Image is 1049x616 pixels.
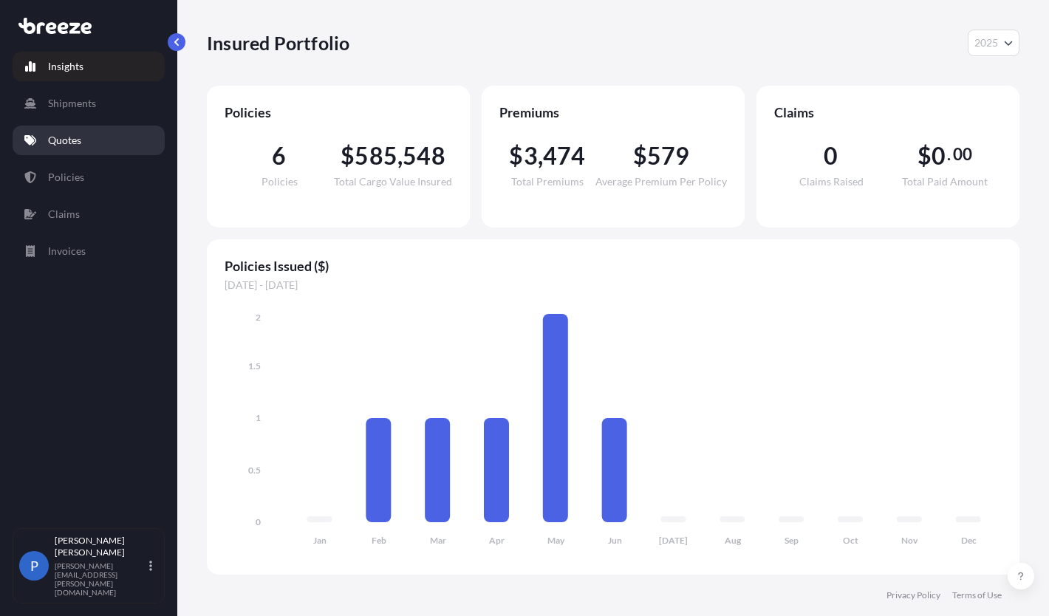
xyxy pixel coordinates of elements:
tspan: Apr [489,535,505,546]
tspan: May [547,535,565,546]
tspan: Mar [430,535,446,546]
a: Privacy Policy [886,589,940,601]
tspan: 1 [256,412,261,423]
span: P [30,558,38,573]
span: Total Cargo Value Insured [334,177,452,187]
span: Total Premiums [511,177,584,187]
p: Shipments [48,96,96,111]
span: [DATE] - [DATE] [225,278,1002,292]
span: $ [509,144,523,168]
span: , [538,144,543,168]
tspan: [DATE] [659,535,688,546]
tspan: 0.5 [248,465,261,476]
span: Policies [225,103,452,121]
tspan: Oct [843,535,858,546]
a: Quotes [13,126,165,155]
tspan: Nov [901,535,918,546]
span: Policies [262,177,298,187]
p: Insights [48,59,83,74]
span: 6 [272,144,286,168]
span: . [947,148,951,160]
span: 474 [543,144,586,168]
p: Invoices [48,244,86,259]
span: $ [341,144,355,168]
p: [PERSON_NAME] [PERSON_NAME] [55,535,146,558]
tspan: Aug [725,535,742,546]
tspan: 2 [256,312,261,323]
tspan: Jan [313,535,327,546]
span: $ [633,144,647,168]
tspan: Feb [372,535,386,546]
a: Claims [13,199,165,229]
tspan: Sep [785,535,799,546]
p: Quotes [48,133,81,148]
span: Total Paid Amount [902,177,988,187]
span: 3 [524,144,538,168]
span: Average Premium Per Policy [595,177,727,187]
tspan: 1.5 [248,360,261,372]
p: Insured Portfolio [207,31,349,55]
span: 2025 [974,35,998,50]
span: Claims [774,103,1002,121]
span: , [397,144,403,168]
span: 0 [932,144,946,168]
a: Terms of Use [952,589,1002,601]
span: 00 [953,148,972,160]
a: Shipments [13,89,165,118]
p: Claims [48,207,80,222]
a: Insights [13,52,165,81]
span: Policies Issued ($) [225,257,1002,275]
span: $ [918,144,932,168]
span: Premiums [499,103,727,121]
button: Year Selector [968,30,1019,56]
span: 0 [824,144,838,168]
span: 548 [403,144,445,168]
p: Policies [48,170,84,185]
a: Invoices [13,236,165,266]
tspan: 0 [256,516,261,527]
span: 585 [355,144,397,168]
a: Policies [13,162,165,192]
span: Claims Raised [799,177,864,187]
p: [PERSON_NAME][EMAIL_ADDRESS][PERSON_NAME][DOMAIN_NAME] [55,561,146,597]
tspan: Jun [608,535,622,546]
span: 579 [647,144,690,168]
tspan: Dec [961,535,977,546]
